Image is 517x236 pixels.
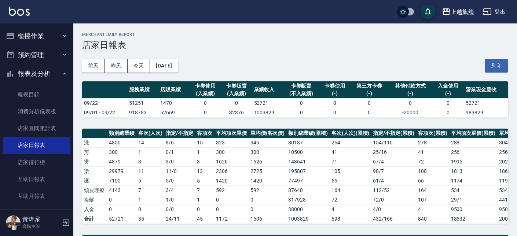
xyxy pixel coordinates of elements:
[330,138,371,147] td: 264
[191,90,219,97] div: (入業績)
[136,176,164,185] td: 5
[421,4,435,19] button: save
[321,82,348,90] div: 卡券使用
[286,166,330,176] td: 195807
[3,45,70,64] button: 預約管理
[136,214,164,224] td: 35
[164,129,195,138] th: 指定/不指定
[449,195,498,204] td: 2971
[214,138,249,147] td: 323
[82,98,127,108] td: 09/22
[3,188,70,204] a: 互助月報表
[82,176,107,185] td: 護
[107,138,136,147] td: 4850
[388,108,433,117] td: -20000
[249,176,287,185] td: 1420
[107,195,136,204] td: 0
[416,195,449,204] td: 107
[464,81,508,99] th: 營業現金應收
[127,108,158,117] td: 918783
[223,82,250,90] div: 卡券販賣
[195,129,214,138] th: 客項次
[82,108,127,117] td: 09/01 - 09/22
[416,157,449,166] td: 72
[464,98,508,108] td: 52721
[249,138,287,147] td: 346
[223,90,250,97] div: (入業績)
[164,147,195,157] td: 0 / 1
[195,214,214,224] td: 45
[136,157,164,166] td: 3
[195,204,214,214] td: 0
[252,81,283,99] th: 業績收入
[214,176,249,185] td: 1420
[371,204,416,214] td: 4 / 0
[82,32,508,37] h2: Merchant Daily Report
[371,147,416,157] td: 25 / 16
[195,176,214,185] td: 5
[82,157,107,166] td: 燙
[191,82,219,90] div: 卡券使用
[330,185,371,195] td: 164
[82,81,508,118] table: a dense table
[214,204,249,214] td: 0
[416,129,449,138] th: 客項次(累積)
[249,166,287,176] td: 2725
[433,108,464,117] td: 0
[249,185,287,195] td: 592
[82,214,107,224] td: 合計
[286,185,330,195] td: 87648
[221,108,252,117] td: 32376
[164,157,195,166] td: 3 / 0
[252,98,283,108] td: 52721
[285,90,318,97] div: (不入業績)
[3,120,70,137] a: 店家區間累計表
[286,138,330,147] td: 80137
[214,157,249,166] td: 1626
[158,98,190,108] td: 1470
[434,82,462,90] div: 入金使用
[158,81,190,99] th: 店販業績
[464,108,508,117] td: 983829
[371,157,416,166] td: 67 / 4
[107,166,136,176] td: 29979
[249,204,287,214] td: 0
[321,90,348,97] div: (-)
[82,195,107,204] td: 接髮
[136,129,164,138] th: 客次(人次)
[371,138,416,147] td: 154 / 110
[9,7,30,16] img: Logo
[371,166,416,176] td: 98 / 7
[449,214,498,224] td: 18532
[82,166,107,176] td: 染
[449,176,498,185] td: 1174
[416,204,449,214] td: 4
[449,138,498,147] td: 288
[388,98,433,108] td: 0
[371,214,416,224] td: 432/166
[249,214,287,224] td: 1506
[214,185,249,195] td: 592
[107,157,136,166] td: 4879
[158,108,190,117] td: 52669
[82,204,107,214] td: 入金
[107,204,136,214] td: 0
[164,214,195,224] td: 24/11
[286,204,330,214] td: 38000
[214,129,249,138] th: 平均項次單價
[107,129,136,138] th: 類別總業績
[249,195,287,204] td: 0
[416,214,449,224] td: 840
[195,195,214,204] td: 1
[416,185,449,195] td: 164
[485,59,508,73] button: 列印
[82,185,107,195] td: 頭皮理療
[107,147,136,157] td: 300
[330,129,371,138] th: 客次(人次)(累積)
[480,5,508,19] button: 登出
[286,214,330,224] td: 1003829
[252,108,283,117] td: 1003829
[319,108,350,117] td: 0
[249,147,287,157] td: 300
[128,59,150,73] button: 今天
